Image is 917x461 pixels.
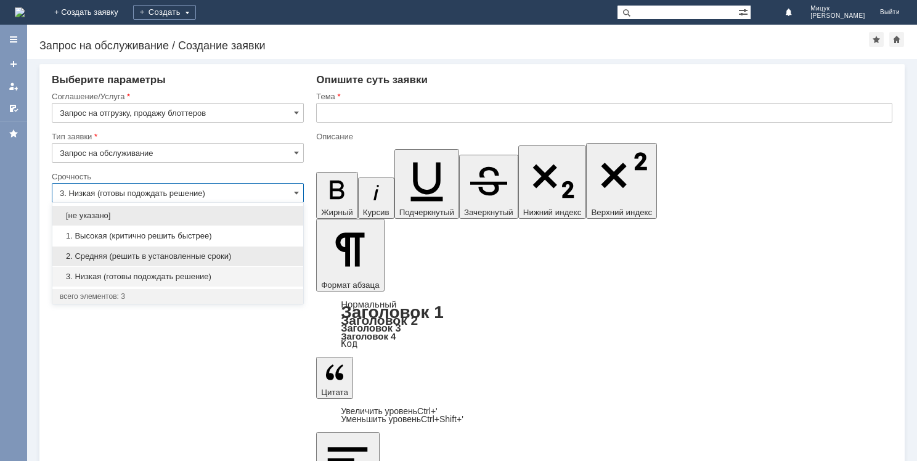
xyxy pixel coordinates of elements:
[321,280,379,290] span: Формат абзаца
[341,322,401,333] a: Заголовок 3
[52,173,301,181] div: Срочность
[4,99,23,118] a: Мои согласования
[810,5,865,12] span: Мицук
[316,133,890,141] div: Описание
[591,208,652,217] span: Верхний индекс
[738,6,751,17] span: Расширенный поиск
[399,208,454,217] span: Подчеркнутый
[52,133,301,141] div: Тип заявки
[464,208,513,217] span: Зачеркнутый
[316,92,890,100] div: Тема
[4,54,23,74] a: Создать заявку
[363,208,389,217] span: Курсив
[39,39,869,52] div: Запрос на обслуживание / Создание заявки
[15,7,25,17] img: logo
[523,208,582,217] span: Нижний индекс
[889,32,904,47] div: Сделать домашней страницей
[810,12,865,20] span: [PERSON_NAME]
[60,272,296,282] span: 3. Низкая (готовы подождать решение)
[341,313,418,327] a: Заголовок 2
[341,406,438,416] a: Increase
[869,32,884,47] div: Добавить в избранное
[316,357,353,399] button: Цитата
[394,149,459,219] button: Подчеркнутый
[133,5,196,20] div: Создать
[321,208,353,217] span: Жирный
[459,155,518,219] button: Зачеркнутый
[316,219,384,292] button: Формат абзаца
[341,414,463,424] a: Decrease
[417,406,438,416] span: Ctrl+'
[586,143,657,219] button: Верхний индекс
[60,211,296,221] span: [не указано]
[52,92,301,100] div: Соглашение/Услуга
[341,303,444,322] a: Заголовок 1
[341,299,396,309] a: Нормальный
[60,251,296,261] span: 2. Средняя (решить в установленные сроки)
[60,231,296,241] span: 1. Высокая (критично решить быстрее)
[518,145,587,219] button: Нижний индекс
[52,74,166,86] span: Выберите параметры
[316,407,892,423] div: Цитата
[4,76,23,96] a: Мои заявки
[341,331,396,341] a: Заголовок 4
[15,7,25,17] a: Перейти на домашнюю страницу
[316,74,428,86] span: Опишите суть заявки
[60,292,296,301] div: всего элементов: 3
[316,172,358,219] button: Жирный
[341,338,357,349] a: Код
[421,414,463,424] span: Ctrl+Shift+'
[358,177,394,219] button: Курсив
[316,300,892,348] div: Формат абзаца
[321,388,348,397] span: Цитата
